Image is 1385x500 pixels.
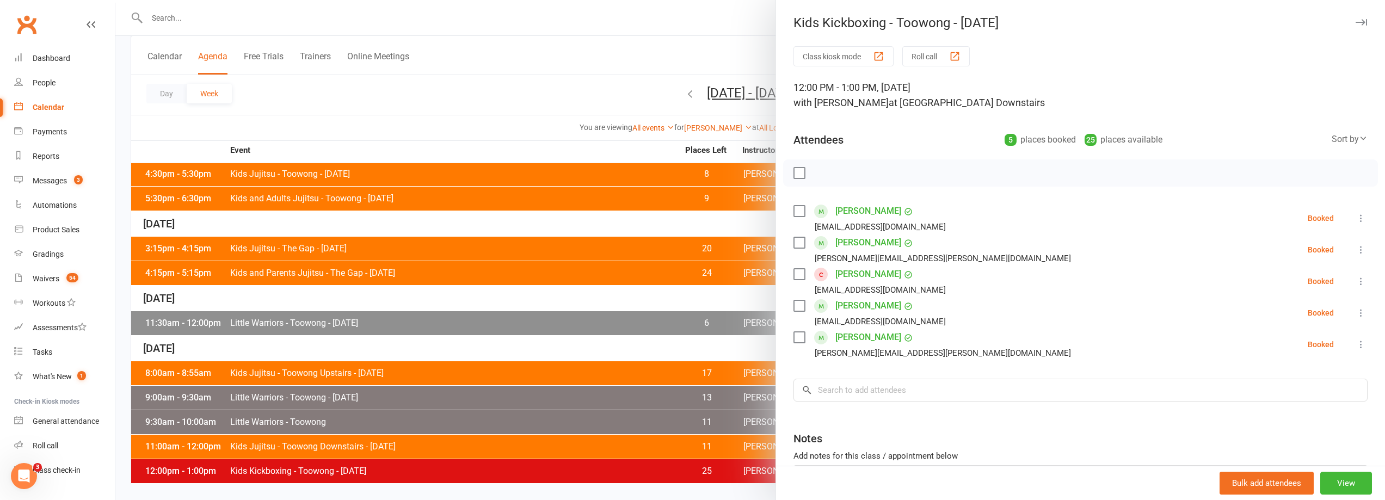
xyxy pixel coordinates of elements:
[33,274,59,283] div: Waivers
[1005,132,1076,147] div: places booked
[66,273,78,282] span: 54
[14,120,115,144] a: Payments
[835,202,901,220] a: [PERSON_NAME]
[1332,132,1368,146] div: Sort by
[1085,132,1162,147] div: places available
[33,103,64,112] div: Calendar
[1308,341,1334,348] div: Booked
[33,250,64,258] div: Gradings
[33,372,72,381] div: What's New
[14,267,115,291] a: Waivers 54
[815,220,946,234] div: [EMAIL_ADDRESS][DOMAIN_NAME]
[14,409,115,434] a: General attendance kiosk mode
[14,316,115,340] a: Assessments
[33,466,81,474] div: Class check-in
[793,431,822,446] div: Notes
[815,314,946,329] div: [EMAIL_ADDRESS][DOMAIN_NAME]
[33,225,79,234] div: Product Sales
[793,132,844,147] div: Attendees
[835,234,901,251] a: [PERSON_NAME]
[14,193,115,218] a: Automations
[815,251,1071,266] div: [PERSON_NAME][EMAIL_ADDRESS][PERSON_NAME][DOMAIN_NAME]
[815,283,946,297] div: [EMAIL_ADDRESS][DOMAIN_NAME]
[14,365,115,389] a: What's New1
[776,15,1385,30] div: Kids Kickboxing - Toowong - [DATE]
[14,340,115,365] a: Tasks
[1308,277,1334,285] div: Booked
[33,441,58,450] div: Roll call
[889,97,1045,108] span: at [GEOGRAPHIC_DATA] Downstairs
[33,152,59,161] div: Reports
[33,78,56,87] div: People
[74,175,83,184] span: 3
[835,297,901,314] a: [PERSON_NAME]
[13,11,40,38] a: Clubworx
[1220,472,1314,495] button: Bulk add attendees
[33,176,67,185] div: Messages
[835,266,901,283] a: [PERSON_NAME]
[793,97,889,108] span: with [PERSON_NAME]
[1085,134,1097,146] div: 25
[1320,472,1372,495] button: View
[11,463,37,489] iframe: Intercom live chat
[33,54,70,63] div: Dashboard
[14,242,115,267] a: Gradings
[793,80,1368,110] div: 12:00 PM - 1:00 PM, [DATE]
[1308,309,1334,317] div: Booked
[14,46,115,71] a: Dashboard
[33,323,87,332] div: Assessments
[14,95,115,120] a: Calendar
[14,144,115,169] a: Reports
[14,458,115,483] a: Class kiosk mode
[14,218,115,242] a: Product Sales
[14,291,115,316] a: Workouts
[793,449,1368,462] div: Add notes for this class / appointment below
[33,299,65,307] div: Workouts
[793,379,1368,402] input: Search to add attendees
[902,46,970,66] button: Roll call
[14,71,115,95] a: People
[33,463,42,472] span: 3
[33,348,52,356] div: Tasks
[1005,134,1017,146] div: 5
[14,434,115,458] a: Roll call
[835,329,901,346] a: [PERSON_NAME]
[77,371,86,380] span: 1
[793,46,894,66] button: Class kiosk mode
[14,169,115,193] a: Messages 3
[33,201,77,209] div: Automations
[33,127,67,136] div: Payments
[815,346,1071,360] div: [PERSON_NAME][EMAIL_ADDRESS][PERSON_NAME][DOMAIN_NAME]
[1308,214,1334,222] div: Booked
[33,417,99,425] div: General attendance
[1308,246,1334,254] div: Booked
